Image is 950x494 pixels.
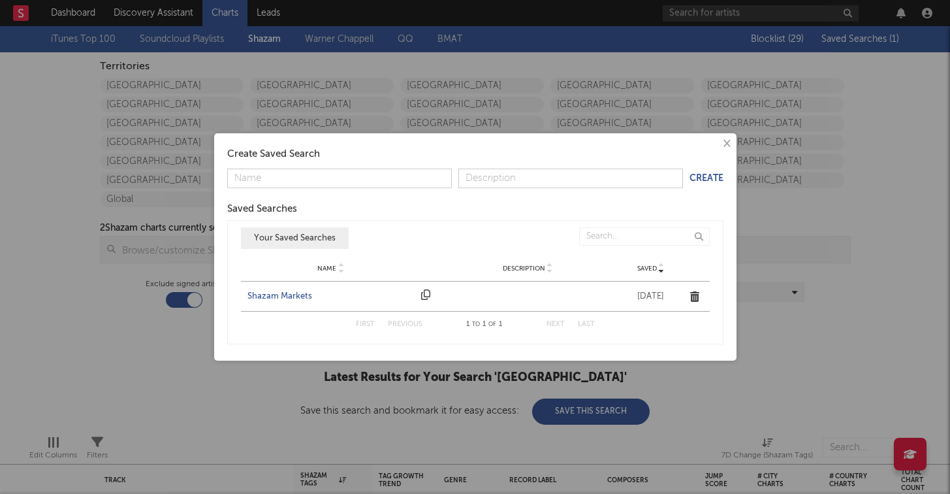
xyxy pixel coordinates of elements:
[241,227,349,249] button: Your Saved Searches
[503,265,545,272] span: Description
[488,321,496,327] span: of
[227,146,723,162] div: Create Saved Search
[472,321,480,327] span: to
[356,321,375,328] button: First
[227,201,723,217] div: Saved Searches
[579,227,710,246] input: Search...
[458,169,683,188] input: Description
[578,321,595,328] button: Last
[449,317,520,333] div: 1 1 1
[637,265,657,272] span: Saved
[719,137,733,151] button: ×
[689,174,723,183] button: Create
[227,169,452,188] input: Name
[317,265,336,272] span: Name
[388,321,422,328] button: Previous
[546,321,565,328] button: Next
[618,290,684,303] div: [DATE]
[247,290,415,303] a: Shazam Markets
